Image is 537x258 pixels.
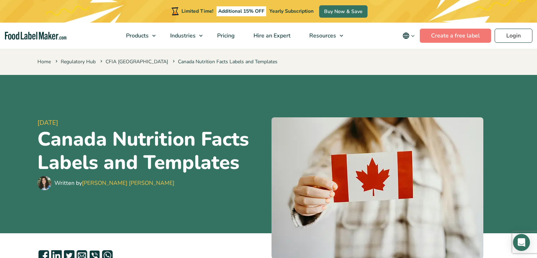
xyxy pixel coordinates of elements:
[269,8,314,14] span: Yearly Subscription
[54,179,174,187] div: Written by
[300,23,347,49] a: Resources
[251,32,291,40] span: Hire an Expert
[181,8,213,14] span: Limited Time!
[215,32,235,40] span: Pricing
[216,6,266,16] span: Additional 15% OFF
[124,32,149,40] span: Products
[106,58,168,65] a: CFIA [GEOGRAPHIC_DATA]
[208,23,243,49] a: Pricing
[37,128,266,174] h1: Canada Nutrition Facts Labels and Templates
[168,32,196,40] span: Industries
[495,29,532,43] a: Login
[82,179,174,187] a: [PERSON_NAME] [PERSON_NAME]
[37,118,266,128] span: [DATE]
[319,5,368,18] a: Buy Now & Save
[37,58,51,65] a: Home
[420,29,491,43] a: Create a free label
[161,23,206,49] a: Industries
[117,23,159,49] a: Products
[307,32,337,40] span: Resources
[171,58,278,65] span: Canada Nutrition Facts Labels and Templates
[513,234,530,251] div: Open Intercom Messenger
[61,58,96,65] a: Regulatory Hub
[37,176,52,190] img: Maria Abi Hanna - Food Label Maker
[244,23,298,49] a: Hire an Expert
